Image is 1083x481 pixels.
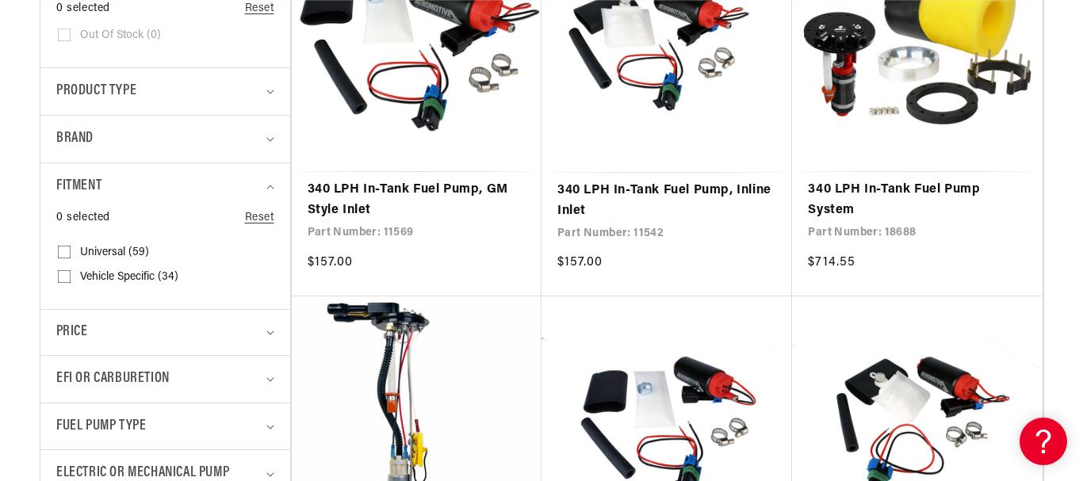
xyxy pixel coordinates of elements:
summary: Fuel Pump Type (1 selected) [56,403,274,450]
a: 340 LPH In-Tank Fuel Pump System [808,180,1026,220]
span: Out of stock (0) [80,29,161,43]
span: Universal (59) [80,246,149,260]
span: EFI or Carburetion [56,368,170,391]
span: 0 selected [56,209,110,227]
summary: Brand (0 selected) [56,116,274,162]
summary: Price [56,310,274,355]
summary: Product type (0 selected) [56,68,274,115]
a: Reset [245,209,274,227]
span: Fitment [56,175,101,198]
a: 340 LPH In-Tank Fuel Pump, Inline Inlet [557,181,776,221]
a: 340 LPH In-Tank Fuel Pump, GM Style Inlet [308,180,526,220]
span: Vehicle Specific (34) [80,270,178,284]
summary: Fitment (0 selected) [56,163,274,210]
summary: EFI or Carburetion (0 selected) [56,356,274,403]
span: Brand [56,128,94,151]
span: Product type [56,80,136,103]
span: Price [56,322,87,343]
span: Fuel Pump Type [56,415,146,438]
